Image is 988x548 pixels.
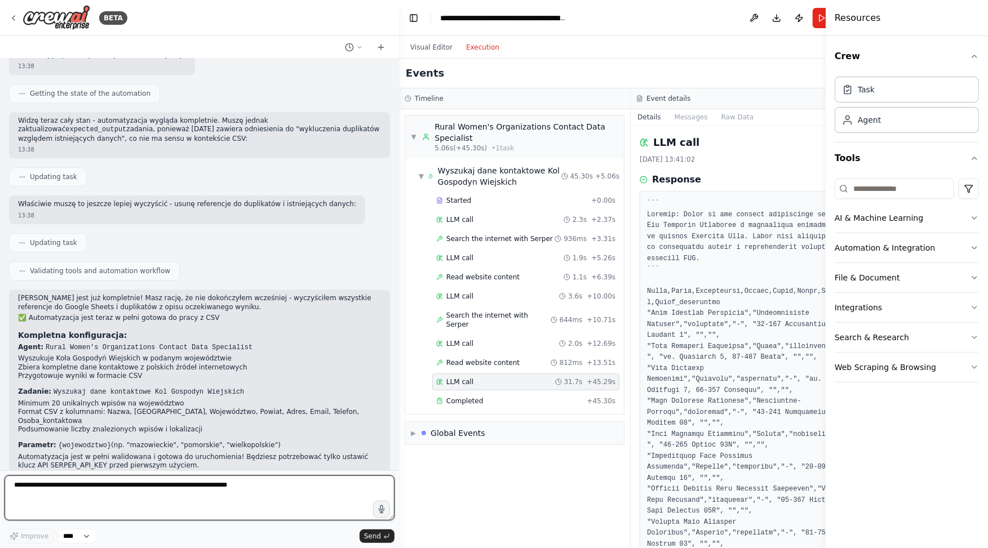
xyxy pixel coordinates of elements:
[715,109,761,125] button: Raw Data
[587,358,616,367] span: + 13.51s
[18,117,381,144] p: Widzę teraz cały stan - automatyzacja wygląda kompletnie. Muszę jednak zaktualizować zadania, pon...
[568,292,582,301] span: 3.6s
[446,396,483,406] span: Completed
[18,200,356,209] p: Właściwie muszę to jeszcze lepiej wyczyścić - usunę referencje do duplikatów i istniejących danych:
[591,253,615,262] span: + 5.26s
[573,273,587,282] span: 1.1s
[59,442,112,449] code: {wojewodztwo}
[491,144,514,153] span: • 1 task
[404,41,459,54] button: Visual Editor
[652,173,701,186] h3: Response
[18,343,43,351] strong: Agent:
[587,396,616,406] span: + 45.30s
[18,399,381,408] li: Minimum 20 unikalnych wpisów na województwo
[18,294,381,311] p: [PERSON_NAME] jest już kompletnie! Masz rację, że nie dokończyłem wcześniej - wyczyściłem wszystk...
[46,344,252,351] code: Rural Women's Organizations Contact Data Specialist
[438,165,561,188] div: Wyszukaj dane kontaktowe Kol Gospodyn Wiejskich
[595,172,619,181] span: + 5.06s
[30,266,170,275] span: Validating tools and automation workflow
[591,196,615,205] span: + 0.00s
[446,339,473,348] span: LLM call
[18,314,381,323] h2: ✅ Automatyzacja jest teraz w pełni gotowa do pracy z CSV
[446,311,551,329] span: Search the internet with Serper
[835,41,979,72] button: Crew
[835,203,979,233] button: AI & Machine Learning
[406,65,444,81] h2: Events
[18,408,381,425] li: Format CSV z kolumnami: Nazwa, [GEOGRAPHIC_DATA], Województwo, Powiat, Adres, Email, Telefon, Oso...
[835,293,979,322] button: Integrations
[18,145,381,154] div: 13:38
[18,354,381,363] li: Wyszukuje Koła Gospodyń Wiejskich w podanym województwie
[631,109,668,125] button: Details
[446,292,473,301] span: LLM call
[835,233,979,262] button: Automation & Integration
[373,501,390,518] button: Click to speak your automation idea
[18,211,356,220] div: 13:38
[591,273,615,282] span: + 6.39s
[835,72,979,142] div: Crew
[560,358,583,367] span: 812ms
[587,377,616,386] span: + 45.29s
[54,388,244,396] code: Wyszukaj dane kontaktowe Kol Gospodyn Wiejskich
[591,234,615,243] span: + 3.31s
[587,292,616,301] span: + 10.00s
[587,339,616,348] span: + 12.69s
[573,215,587,224] span: 2.3s
[835,142,979,174] button: Tools
[591,215,615,224] span: + 2.37s
[419,172,424,181] span: ▼
[18,372,381,381] li: Przygotowuje wyniki w formacie CSV
[564,234,587,243] span: 936ms
[446,215,473,224] span: LLM call
[431,427,485,439] div: Global Events
[459,41,506,54] button: Execution
[18,329,381,341] h3: Kompletna konfiguracja:
[5,529,54,543] button: Improve
[446,234,553,243] span: Search the internet with Serper
[835,11,881,25] h4: Resources
[65,126,126,133] code: expected_output
[18,441,381,451] p: (np. "mazowieckie", "pomorskie", "wielkopolskie")
[360,529,395,543] button: Send
[30,172,77,181] span: Updating task
[372,41,390,54] button: Start a new chat
[446,358,520,367] span: Read website content
[640,155,853,164] div: [DATE] 13:41:02
[858,84,875,95] div: Task
[435,121,618,144] div: Rural Women's Organizations Contact Data Specialist
[446,377,473,386] span: LLM call
[411,132,417,141] span: ▼
[30,89,150,98] span: Getting the state of the automation
[30,238,77,247] span: Updating task
[570,172,593,181] span: 45.30s
[446,273,520,282] span: Read website content
[411,429,416,438] span: ▶
[18,425,381,434] li: Podsumowanie liczby znalezionych wpisów i lokalizacji
[435,144,487,153] span: 5.06s (+45.30s)
[18,62,186,70] div: 13:38
[18,441,56,449] strong: Parametr:
[340,41,367,54] button: Switch to previous chat
[835,263,979,292] button: File & Document
[646,94,690,103] h3: Event details
[568,339,582,348] span: 2.0s
[446,253,473,262] span: LLM call
[653,135,699,150] h2: LLM call
[99,11,127,25] div: BETA
[440,12,567,24] nav: breadcrumb
[364,532,381,541] span: Send
[446,196,471,205] span: Started
[18,453,381,470] p: Automatyzacja jest w pełni walidowana i gotowa do uruchomienia! Będziesz potrzebować tylko ustawi...
[835,353,979,382] button: Web Scraping & Browsing
[18,387,51,395] strong: Zadanie:
[668,109,715,125] button: Messages
[23,5,90,30] img: Logo
[415,94,444,103] h3: Timeline
[587,315,616,324] span: + 10.71s
[406,10,422,26] button: Hide left sidebar
[573,253,587,262] span: 1.9s
[18,363,381,372] li: Zbiera kompletne dane kontaktowe z polskich źródeł internetowych
[835,174,979,391] div: Tools
[21,532,48,541] span: Improve
[560,315,583,324] span: 644ms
